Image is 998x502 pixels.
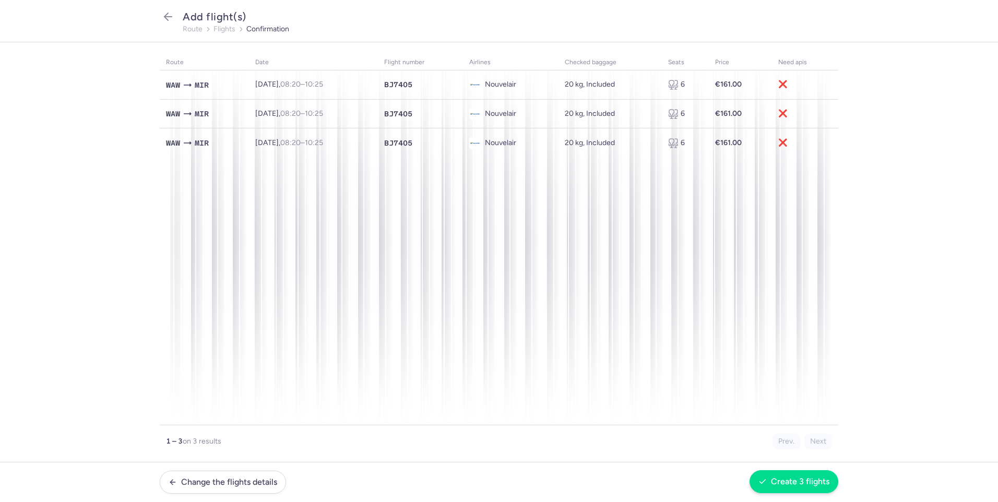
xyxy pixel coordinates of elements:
[183,437,221,446] span: on 3 results
[249,55,378,70] th: date
[485,110,516,118] span: Nouvelair
[280,80,323,89] span: –
[772,55,838,70] th: need apis
[772,128,838,157] td: ❌
[565,80,656,89] div: 20 kg, Included
[305,138,323,147] time: 10:25
[565,139,656,147] div: 20 kg, Included
[255,80,323,89] span: [DATE],
[384,138,412,148] span: BJ7405
[160,471,286,494] button: Change the flights details
[160,55,249,70] th: route
[305,80,323,89] time: 10:25
[773,434,800,449] button: Prev.
[469,79,481,90] figure: BJ airline logo
[559,55,662,70] th: checked baggage
[662,55,709,70] th: seats
[715,80,742,89] strong: €161.00
[280,138,323,147] span: –
[772,70,838,99] td: ❌
[469,108,481,119] figure: BJ airline logo
[255,138,323,147] span: [DATE],
[565,110,656,118] div: 20 kg, Included
[166,437,183,446] strong: 1 – 3
[183,25,203,33] button: route
[305,109,323,118] time: 10:25
[280,109,301,118] time: 08:20
[246,25,289,33] button: confirmation
[750,470,838,493] button: Create 3 flights
[195,79,209,91] span: MIR
[668,109,703,119] div: 6
[485,139,516,147] span: Nouvelair
[255,109,323,118] span: [DATE],
[280,138,301,147] time: 08:20
[384,79,412,90] span: BJ7405
[166,137,180,149] span: WAW
[166,108,180,119] span: WAW
[668,79,703,90] div: 6
[771,477,829,486] span: Create 3 flights
[715,138,742,147] strong: €161.00
[181,477,277,487] span: Change the flights details
[384,109,412,119] span: BJ7405
[280,80,301,89] time: 08:20
[213,25,235,33] button: flights
[195,137,209,149] span: MIR
[166,79,180,91] span: WAW
[195,108,209,119] span: MIR
[668,138,703,148] div: 6
[183,10,246,23] span: Add flight(s)
[715,109,742,118] strong: €161.00
[709,55,772,70] th: price
[772,99,838,128] td: ❌
[378,55,463,70] th: flight number
[469,137,481,149] figure: BJ airline logo
[804,434,832,449] button: Next
[280,109,323,118] span: –
[485,80,516,89] span: Nouvelair
[463,55,559,70] th: airlines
